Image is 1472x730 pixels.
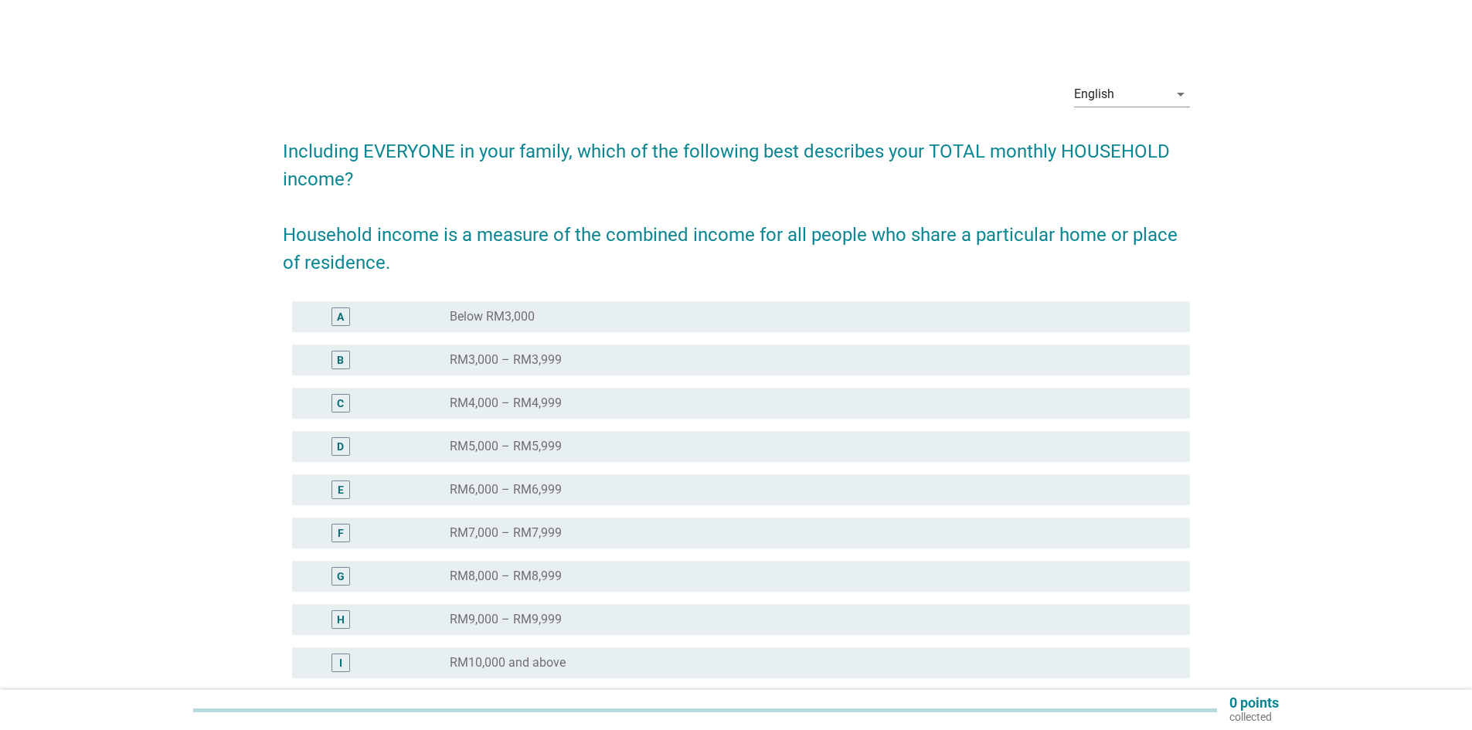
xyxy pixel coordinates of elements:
[450,569,562,584] label: RM8,000 – RM8,999
[337,439,344,455] div: D
[339,655,342,671] div: I
[450,439,562,454] label: RM5,000 – RM5,999
[1229,710,1279,724] p: collected
[450,612,562,627] label: RM9,000 – RM9,999
[337,352,344,368] div: B
[450,309,535,324] label: Below RM3,000
[337,396,344,412] div: C
[337,612,345,628] div: H
[1229,696,1279,710] p: 0 points
[450,352,562,368] label: RM3,000 – RM3,999
[338,482,344,498] div: E
[1171,85,1190,104] i: arrow_drop_down
[337,569,345,585] div: G
[450,525,562,541] label: RM7,000 – RM7,999
[1074,87,1114,101] div: English
[450,482,562,497] label: RM6,000 – RM6,999
[450,396,562,411] label: RM4,000 – RM4,999
[450,655,566,671] label: RM10,000 and above
[338,525,344,542] div: F
[337,309,344,325] div: A
[283,122,1190,277] h2: Including EVERYONE in your family, which of the following best describes your TOTAL monthly HOUSE...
